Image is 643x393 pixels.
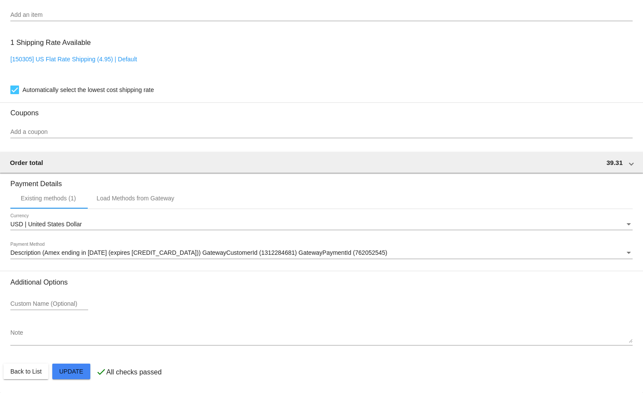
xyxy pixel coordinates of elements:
h3: Payment Details [10,173,633,188]
mat-select: Currency [10,221,633,228]
mat-select: Payment Method [10,250,633,257]
span: Automatically select the lowest cost shipping rate [22,85,154,95]
button: Update [52,364,90,379]
div: Load Methods from Gateway [97,195,175,202]
span: Update [59,368,83,375]
button: Back to List [3,364,48,379]
a: [150305] US Flat Rate Shipping (4.95) | Default [10,56,137,63]
span: Back to List [10,368,41,375]
span: Order total [10,159,43,166]
mat-icon: check [96,367,106,377]
h3: Coupons [10,102,633,117]
div: Existing methods (1) [21,195,76,202]
h3: Additional Options [10,278,633,286]
h3: 1 Shipping Rate Available [10,33,91,52]
span: USD | United States Dollar [10,221,82,228]
span: Description (Amex ending in [DATE] (expires [CREDIT_CARD_DATA])) GatewayCustomerId (1312284681) G... [10,249,387,256]
p: All checks passed [106,368,162,376]
input: Add a coupon [10,129,633,136]
span: 39.31 [606,159,623,166]
input: Add an item [10,12,633,19]
input: Custom Name (Optional) [10,301,88,307]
